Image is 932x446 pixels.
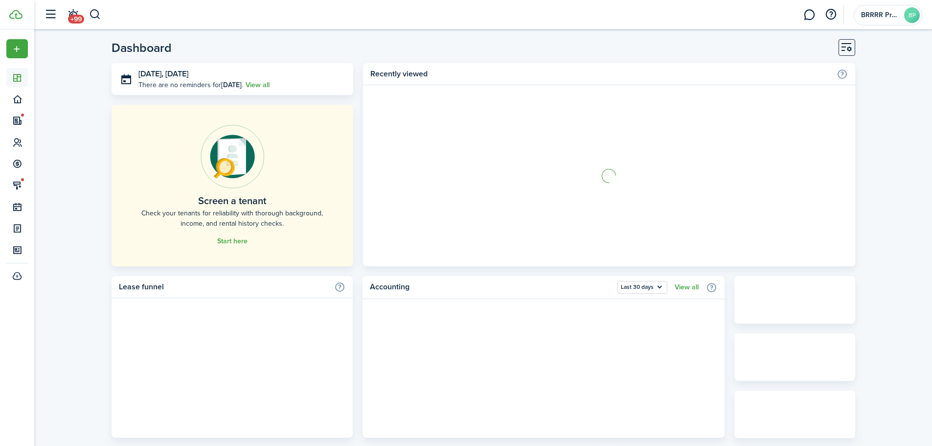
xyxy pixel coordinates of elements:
a: Start here [217,237,248,245]
span: +99 [68,15,84,23]
h3: [DATE], [DATE] [138,68,346,80]
span: BRRRR Properties LLC [861,12,900,19]
home-widget-title: Lease funnel [119,281,329,293]
avatar-text: BP [904,7,920,23]
button: Customise [839,39,855,56]
img: Online payments [201,125,264,188]
button: Open resource center [822,6,839,23]
button: Search [89,6,101,23]
button: Open menu [6,39,28,58]
home-widget-title: Recently viewed [370,68,831,80]
a: View all [246,80,270,90]
img: Loading [600,167,617,185]
p: There are no reminders for . [138,80,243,90]
img: TenantCloud [9,10,23,19]
home-placeholder-title: Screen a tenant [198,193,266,208]
b: [DATE] [221,80,242,90]
button: Open sidebar [41,5,60,24]
a: Messaging [800,2,818,27]
home-widget-title: Accounting [370,281,613,294]
a: View all [675,283,699,291]
button: Open menu [617,281,667,294]
header-page-title: Dashboard [112,42,172,54]
button: Last 30 days [617,281,667,294]
a: Notifications [64,2,82,27]
home-placeholder-description: Check your tenants for reliability with thorough background, income, and rental history checks. [134,208,332,229]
